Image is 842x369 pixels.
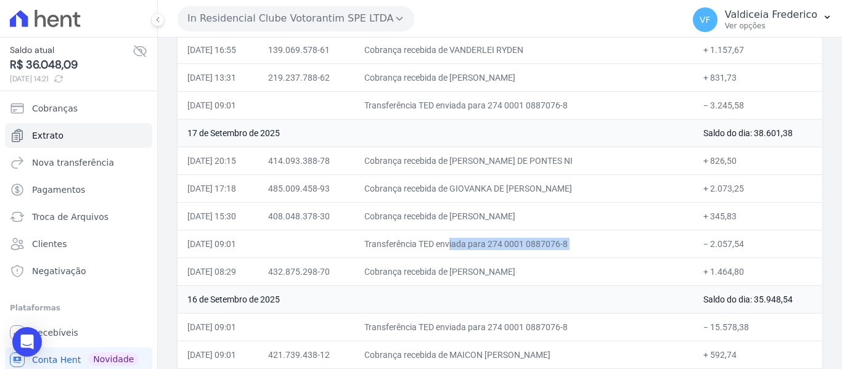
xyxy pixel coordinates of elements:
span: R$ 36.048,09 [10,57,133,73]
td: − 3.245,58 [693,91,822,119]
td: 139.069.578-61 [258,36,354,63]
span: Clientes [32,238,67,250]
td: Saldo do dia: 35.948,54 [693,285,822,313]
td: 16 de Setembro de 2025 [178,285,693,313]
a: Recebíveis [5,320,152,345]
td: [DATE] 09:01 [178,313,258,341]
td: − 2.057,54 [693,230,822,257]
span: Troca de Arquivos [32,211,108,223]
td: [DATE] 20:15 [178,147,258,174]
td: 432.875.298-70 [258,257,354,285]
td: 414.093.388-78 [258,147,354,174]
td: [DATE] 15:30 [178,202,258,230]
td: Transferência TED enviada para 274 0001 0887076-8 [354,313,693,341]
td: − 15.578,38 [693,313,822,341]
div: Plataformas [10,301,147,315]
td: + 831,73 [693,63,822,91]
a: Extrato [5,123,152,148]
td: 219.237.788-62 [258,63,354,91]
a: Nova transferência [5,150,152,175]
a: Negativação [5,259,152,283]
td: 421.739.438-12 [258,341,354,368]
td: [DATE] 08:29 [178,257,258,285]
td: + 826,50 [693,147,822,174]
td: 485.009.458-93 [258,174,354,202]
td: [DATE] 13:31 [178,63,258,91]
td: + 1.464,80 [693,257,822,285]
td: Cobrança recebida de [PERSON_NAME] DE PONTES NI [354,147,693,174]
td: Cobrança recebida de VANDERLEI RYDEN [354,36,693,63]
span: Saldo atual [10,44,133,57]
a: Cobranças [5,96,152,121]
span: Negativação [32,265,86,277]
td: [DATE] 09:01 [178,91,258,119]
td: 17 de Setembro de 2025 [178,119,693,147]
a: Pagamentos [5,177,152,202]
a: Clientes [5,232,152,256]
td: Saldo do dia: 38.601,38 [693,119,822,147]
span: Extrato [32,129,63,142]
span: Recebíveis [32,326,78,339]
td: + 1.157,67 [693,36,822,63]
span: Nova transferência [32,156,114,169]
button: VF Valdiceia Frederico Ver opções [683,2,842,37]
a: Troca de Arquivos [5,205,152,229]
p: Ver opções [725,21,817,31]
span: [DATE] 14:21 [10,73,133,84]
div: Open Intercom Messenger [12,327,42,357]
p: Valdiceia Frederico [725,9,817,21]
span: VF [700,15,711,24]
td: Cobrança recebida de [PERSON_NAME] [354,257,693,285]
span: Conta Hent [32,354,81,366]
td: Transferência TED enviada para 274 0001 0887076-8 [354,230,693,257]
td: + 345,83 [693,202,822,230]
td: 408.048.378-30 [258,202,354,230]
td: [DATE] 16:55 [178,36,258,63]
td: [DATE] 09:01 [178,230,258,257]
button: In Residencial Clube Votorantim SPE LTDA [178,6,414,31]
td: + 2.073,25 [693,174,822,202]
td: [DATE] 09:01 [178,341,258,368]
td: [DATE] 17:18 [178,174,258,202]
span: Pagamentos [32,184,85,196]
td: + 592,74 [693,341,822,368]
td: Cobrança recebida de [PERSON_NAME] [354,63,693,91]
td: Cobrança recebida de MAICON [PERSON_NAME] [354,341,693,368]
span: Cobranças [32,102,78,115]
td: Cobrança recebida de [PERSON_NAME] [354,202,693,230]
td: Cobrança recebida de GIOVANKA DE [PERSON_NAME] [354,174,693,202]
span: Novidade [88,352,139,366]
td: Transferência TED enviada para 274 0001 0887076-8 [354,91,693,119]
